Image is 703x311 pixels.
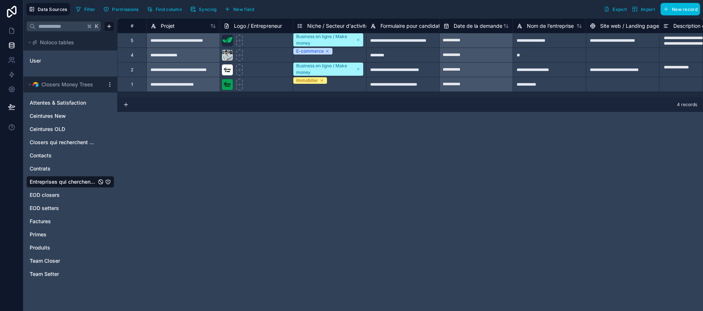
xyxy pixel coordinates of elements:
[161,22,175,30] span: Projet
[30,244,96,251] a: Produits
[30,139,96,146] a: Closers qui recherchent une entreprise
[41,81,93,88] span: Closers Money Trees
[26,79,104,90] button: Airtable LogoClosers Money Trees
[30,112,96,120] a: Ceintures New
[30,178,96,186] a: Entreprises qui cherchent des closers
[30,270,59,278] span: Team Setter
[30,112,66,120] span: Ceintures New
[26,163,114,175] div: Contrats
[629,3,658,15] button: Import
[613,7,627,12] span: Export
[123,23,141,29] div: #
[601,3,629,15] button: Export
[672,7,698,12] span: New record
[26,229,114,240] div: Primes
[84,7,96,12] span: Filter
[30,270,96,278] a: Team Setter
[73,4,98,15] button: Filter
[30,152,96,159] a: Contacts
[26,97,114,109] div: Attentes & Satisfaction
[26,189,114,201] div: EOD closers
[26,150,114,161] div: Contacts
[600,22,659,30] span: Site web / Landing page
[233,7,254,12] span: New field
[296,63,355,76] div: Business en ligne / Make money
[296,77,318,84] div: Immobilier
[156,7,182,12] span: Find column
[296,48,324,55] div: E-commerce
[144,4,185,15] button: Find column
[26,242,114,254] div: Produits
[30,99,96,106] a: Attentes & Satisfaction
[30,205,96,212] a: EOD setters
[101,4,141,15] button: Permissions
[380,22,670,30] span: Formulaire pour candidater / Comment vous contacter (si c'est sur WhatsApp, mettez [URL][DOMAIN_N...
[30,231,96,238] a: Primes
[30,57,41,64] span: User
[30,218,96,225] a: Factures
[30,165,96,172] a: Contrats
[26,176,114,188] div: Entreprises qui cherchent des closers
[26,3,70,15] button: Data Sources
[112,7,138,12] span: Permissions
[30,57,89,64] a: User
[30,218,51,225] span: Factures
[38,7,67,12] span: Data Sources
[30,125,96,133] a: Ceintures OLD
[222,4,257,15] button: New field
[131,82,133,87] div: 1
[131,52,134,58] div: 4
[658,3,700,15] a: New record
[101,4,144,15] a: Permissions
[26,216,114,227] div: Factures
[40,39,74,46] span: Noloco tables
[661,3,700,15] button: New record
[199,7,216,12] span: Syncing
[131,38,133,44] div: 5
[677,102,697,108] span: 4 records
[26,136,114,148] div: Closers qui recherchent une entreprise
[454,22,502,30] span: Date de la demande
[30,244,50,251] span: Produits
[30,125,65,133] span: Ceintures OLD
[30,191,60,199] span: EOD closers
[26,123,114,135] div: Ceintures OLD
[234,22,282,30] span: Logo / Entrepreneur
[26,110,114,122] div: Ceintures New
[30,152,52,159] span: Contacts
[30,257,96,265] a: Team Closer
[307,22,368,30] span: Niche / Secteur d'activité
[30,231,47,238] span: Primes
[30,99,86,106] span: Attentes & Satisfaction
[26,202,114,214] div: EOD setters
[131,67,133,73] div: 2
[26,268,114,280] div: Team Setter
[641,7,655,12] span: Import
[30,191,96,199] a: EOD closers
[187,4,219,15] button: Syncing
[94,24,99,29] span: K
[30,257,60,265] span: Team Closer
[26,37,110,48] button: Noloco tables
[30,165,51,172] span: Contrats
[296,33,355,46] div: Business en ligne / Make money
[30,205,59,212] span: EOD setters
[33,82,38,87] img: Airtable Logo
[527,22,574,30] span: Nom de l’entreprise
[187,4,222,15] a: Syncing
[26,255,114,267] div: Team Closer
[26,55,114,67] div: User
